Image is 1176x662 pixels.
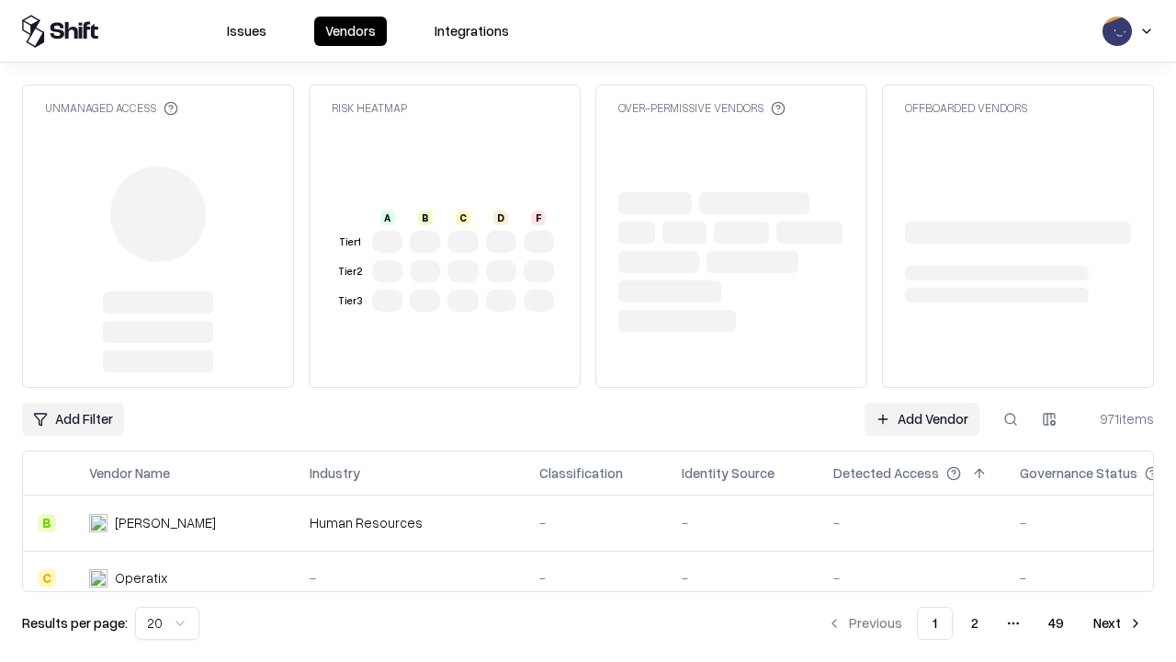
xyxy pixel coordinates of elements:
[865,403,979,436] a: Add Vendor
[456,211,470,225] div: C
[335,234,365,250] div: Tier 1
[905,100,1027,116] div: Offboarded Vendors
[22,613,128,633] p: Results per page:
[917,607,953,640] button: 1
[216,17,277,46] button: Issues
[539,568,652,588] div: -
[1082,607,1154,640] button: Next
[1020,463,1137,483] div: Governance Status
[310,463,360,483] div: Industry
[335,264,365,280] div: Tier 2
[89,514,107,532] img: Deel
[833,513,990,532] div: -
[115,568,167,588] div: Operatix
[38,514,56,532] div: B
[380,211,395,225] div: A
[89,463,170,483] div: Vendor Name
[22,403,124,436] button: Add Filter
[332,100,407,116] div: Risk Heatmap
[1034,607,1079,640] button: 49
[833,568,990,588] div: -
[115,513,216,532] div: [PERSON_NAME]
[956,607,993,640] button: 2
[310,568,510,588] div: -
[682,463,775,483] div: Identity Source
[1080,409,1154,428] div: 971 items
[816,607,1154,640] nav: pagination
[493,211,508,225] div: D
[833,463,939,483] div: Detected Access
[531,211,546,225] div: F
[682,513,804,532] div: -
[335,293,365,309] div: Tier 3
[682,568,804,588] div: -
[539,463,623,483] div: Classification
[310,513,510,532] div: Human Resources
[45,100,178,116] div: Unmanaged Access
[314,17,387,46] button: Vendors
[418,211,433,225] div: B
[89,569,107,588] img: Operatix
[618,100,786,116] div: Over-Permissive Vendors
[38,569,56,588] div: C
[424,17,520,46] button: Integrations
[539,513,652,532] div: -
